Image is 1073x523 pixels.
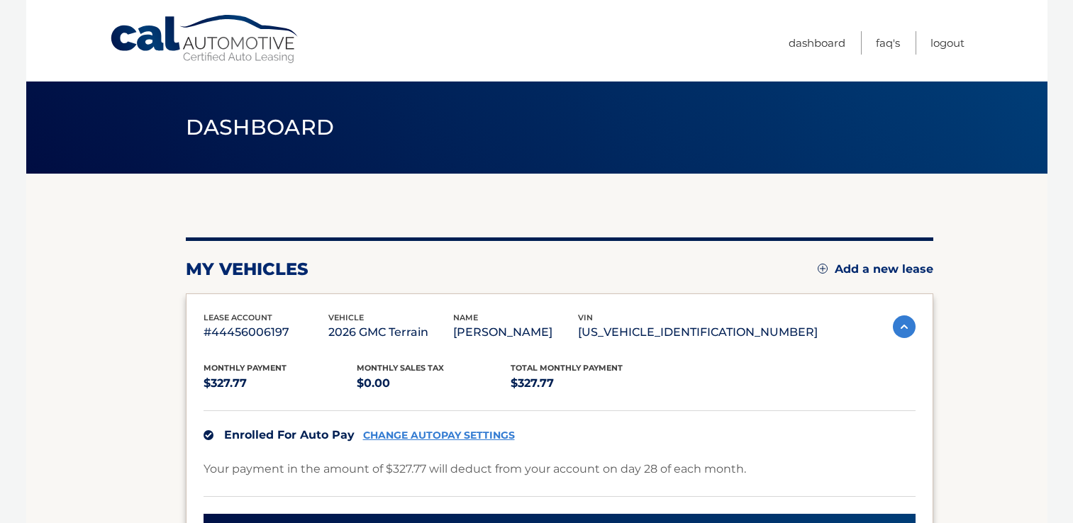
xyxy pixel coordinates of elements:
[876,31,900,55] a: FAQ's
[328,322,453,342] p: 2026 GMC Terrain
[453,313,478,322] span: name
[204,459,746,479] p: Your payment in the amount of $327.77 will deduct from your account on day 28 of each month.
[789,31,845,55] a: Dashboard
[511,373,665,393] p: $327.77
[328,313,364,322] span: vehicle
[186,259,308,280] h2: my vehicles
[578,322,818,342] p: [US_VEHICLE_IDENTIFICATION_NUMBER]
[578,313,593,322] span: vin
[204,373,357,393] p: $327.77
[930,31,964,55] a: Logout
[204,313,272,322] span: lease account
[186,114,335,140] span: Dashboard
[357,373,511,393] p: $0.00
[893,315,916,338] img: accordion-active.svg
[453,322,578,342] p: [PERSON_NAME]
[204,430,213,440] img: check.svg
[204,322,328,342] p: #44456006197
[204,363,287,373] span: Monthly Payment
[224,428,355,442] span: Enrolled For Auto Pay
[818,262,933,276] a: Add a new lease
[357,363,444,373] span: Monthly sales Tax
[818,264,828,274] img: add.svg
[109,14,301,64] a: Cal Automotive
[363,429,515,442] a: CHANGE AUTOPAY SETTINGS
[511,363,623,373] span: Total Monthly Payment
